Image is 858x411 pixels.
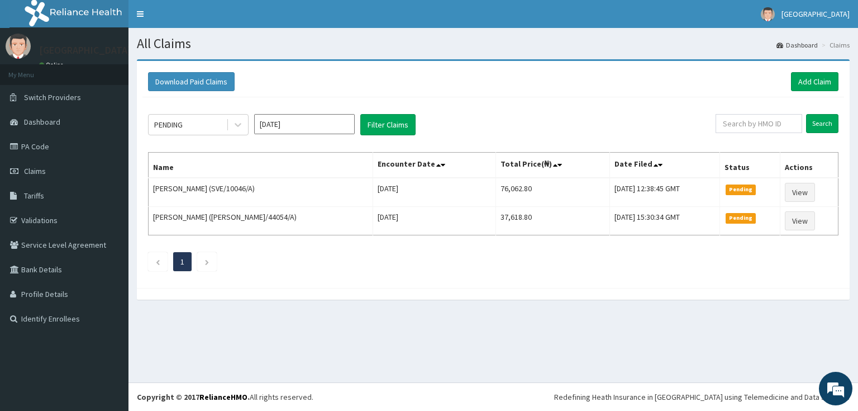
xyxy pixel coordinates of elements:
a: View [785,183,815,202]
td: [DATE] 15:30:34 GMT [610,207,720,235]
td: 37,618.80 [496,207,610,235]
td: [DATE] [373,207,496,235]
span: Pending [726,185,756,195]
input: Search by HMO ID [716,114,802,133]
span: Pending [726,213,756,223]
p: [GEOGRAPHIC_DATA] [39,45,131,55]
th: Status [719,153,780,178]
span: Tariffs [24,191,44,201]
a: Add Claim [791,72,838,91]
a: Previous page [155,257,160,267]
a: Dashboard [776,40,818,50]
th: Total Price(₦) [496,153,610,178]
td: [DATE] 12:38:45 GMT [610,178,720,207]
td: 76,062.80 [496,178,610,207]
h1: All Claims [137,36,850,51]
td: [DATE] [373,178,496,207]
input: Select Month and Year [254,114,355,134]
span: [GEOGRAPHIC_DATA] [781,9,850,19]
a: Online [39,61,66,69]
th: Date Filed [610,153,720,178]
td: [PERSON_NAME] (SVE/10046/A) [149,178,373,207]
div: Redefining Heath Insurance in [GEOGRAPHIC_DATA] using Telemedicine and Data Science! [554,391,850,403]
button: Download Paid Claims [148,72,235,91]
li: Claims [819,40,850,50]
span: Claims [24,166,46,176]
th: Name [149,153,373,178]
footer: All rights reserved. [128,382,858,411]
a: View [785,211,815,230]
button: Filter Claims [360,114,416,135]
img: User Image [761,7,775,21]
a: Page 1 is your current page [180,257,184,267]
input: Search [806,114,838,133]
img: User Image [6,34,31,59]
td: [PERSON_NAME] ([PERSON_NAME]/44054/A) [149,207,373,235]
strong: Copyright © 2017 . [137,392,250,402]
div: PENDING [154,119,183,130]
th: Actions [780,153,838,178]
a: RelianceHMO [199,392,247,402]
span: Dashboard [24,117,60,127]
span: Switch Providers [24,92,81,102]
a: Next page [204,257,209,267]
th: Encounter Date [373,153,496,178]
